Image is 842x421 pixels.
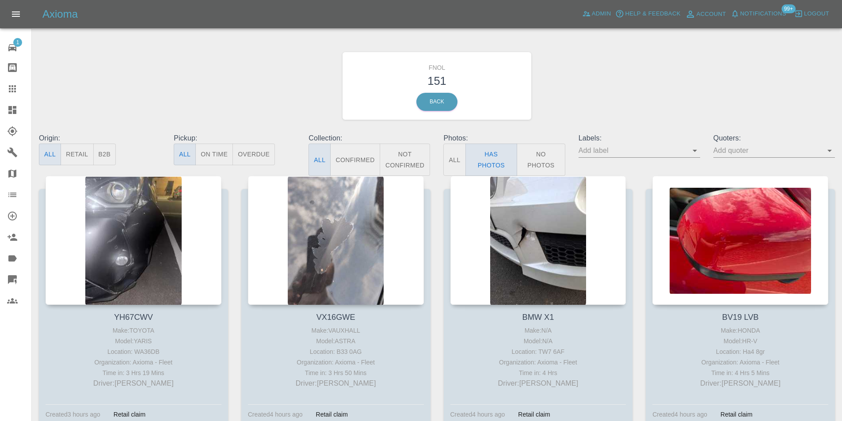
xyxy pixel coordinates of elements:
span: Account [697,9,726,19]
div: Retail claim [511,409,556,420]
div: Location: WA36DB [48,346,219,357]
div: Time in: 3 Hrs 50 Mins [250,368,422,378]
button: All [443,144,465,176]
span: Admin [592,9,611,19]
button: Has Photos [465,144,518,176]
button: Confirmed [330,144,380,176]
div: Location: TW7 6AF [453,346,624,357]
div: Model: YARIS [48,336,219,346]
a: BMW X1 [522,313,554,322]
span: 1 [13,38,22,47]
div: Created 3 hours ago [46,409,100,420]
div: Make: TOYOTA [48,325,219,336]
div: Model: N/A [453,336,624,346]
div: Created 4 hours ago [248,409,303,420]
p: Driver: [PERSON_NAME] [453,378,624,389]
p: Pickup: [174,133,295,144]
span: Notifications [740,9,786,19]
button: Open [823,144,836,157]
div: Location: Ha4 8gr [655,346,826,357]
div: Time in: 3 Hrs 19 Mins [48,368,219,378]
div: Created 4 hours ago [652,409,707,420]
button: Open [689,144,701,157]
button: On Time [195,144,233,165]
button: No Photos [517,144,565,176]
input: Add label [579,144,687,157]
button: Not Confirmed [380,144,431,176]
div: Created 4 hours ago [450,409,505,420]
div: Make: HONDA [655,325,826,336]
p: Quoters: [713,133,835,144]
a: Account [683,7,728,21]
p: Driver: [PERSON_NAME] [250,378,422,389]
div: Model: HR-V [655,336,826,346]
div: Organization: Axioma - Fleet [655,357,826,368]
span: 99+ [781,4,796,13]
button: Logout [792,7,831,21]
h3: 151 [349,72,525,89]
a: YH67CWV [114,313,153,322]
div: Make: VAUXHALL [250,325,422,336]
span: Logout [804,9,829,19]
button: Help & Feedback [613,7,682,21]
p: Collection: [309,133,430,144]
button: Open drawer [5,4,27,25]
button: All [39,144,61,165]
a: VX16GWE [316,313,355,322]
div: Location: B33 0AG [250,346,422,357]
p: Origin: [39,133,160,144]
span: Help & Feedback [625,9,680,19]
div: Retail claim [107,409,152,420]
div: Organization: Axioma - Fleet [250,357,422,368]
a: BV19 LVB [722,313,759,322]
button: All [174,144,196,165]
h5: Axioma [42,7,78,21]
div: Organization: Axioma - Fleet [453,357,624,368]
button: B2B [93,144,116,165]
button: Overdue [232,144,275,165]
p: Labels: [579,133,700,144]
p: Driver: [PERSON_NAME] [48,378,219,389]
div: Time in: 4 Hrs [453,368,624,378]
div: Time in: 4 Hrs 5 Mins [655,368,826,378]
button: Notifications [728,7,789,21]
input: Add quoter [713,144,822,157]
button: All [309,144,331,176]
div: Model: ASTRA [250,336,422,346]
p: Photos: [443,133,565,144]
button: Retail [61,144,93,165]
a: Admin [580,7,613,21]
div: Retail claim [309,409,354,420]
h6: FNOL [349,59,525,72]
p: Driver: [PERSON_NAME] [655,378,826,389]
a: Back [416,93,457,111]
div: Organization: Axioma - Fleet [48,357,219,368]
div: Retail claim [714,409,759,420]
div: Make: N/A [453,325,624,336]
